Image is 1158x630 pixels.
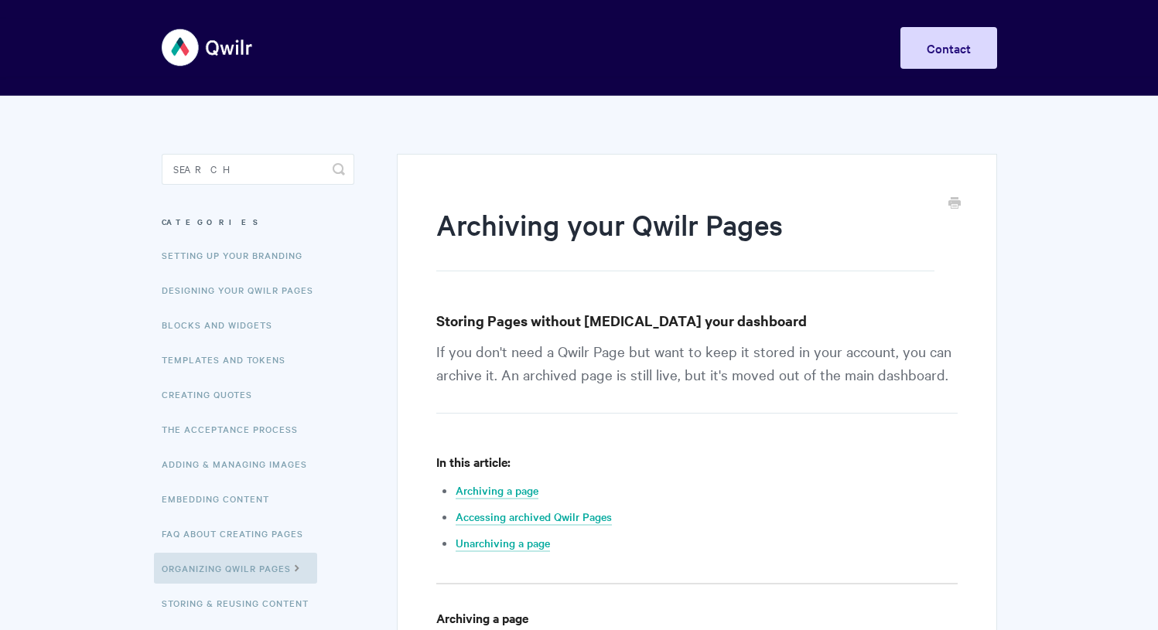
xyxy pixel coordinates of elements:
a: Templates and Tokens [162,344,297,375]
h4: Archiving a page [436,608,957,628]
strong: In this article: [436,453,511,470]
a: Contact [900,27,997,69]
p: If you don't need a Qwilr Page but want to keep it stored in your account, you can archive it. An... [436,339,957,414]
input: Search [162,154,354,185]
a: FAQ About Creating Pages [162,518,315,549]
a: Archiving a page [456,482,538,499]
a: Accessing archived Qwilr Pages [456,509,612,526]
h3: Categories [162,208,354,236]
a: Organizing Qwilr Pages [154,553,317,584]
a: Unarchiving a page [456,535,550,552]
a: Designing Your Qwilr Pages [162,274,325,305]
a: Setting up your Branding [162,240,314,271]
h1: Archiving your Qwilr Pages [436,205,934,271]
a: The Acceptance Process [162,414,309,444]
a: Blocks and Widgets [162,309,284,340]
a: Print this Article [948,196,961,213]
h3: Storing Pages without [MEDICAL_DATA] your dashboard [436,310,957,332]
img: Qwilr Help Center [162,19,254,77]
a: Embedding Content [162,483,281,514]
a: Creating Quotes [162,379,264,410]
a: Storing & Reusing Content [162,587,320,618]
a: Adding & Managing Images [162,448,319,479]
